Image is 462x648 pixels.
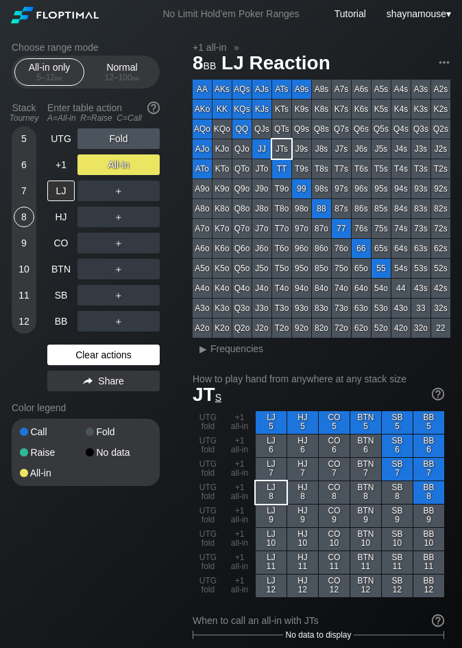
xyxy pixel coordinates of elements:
[193,179,212,198] div: A9o
[352,179,371,198] div: 96s
[272,199,291,218] div: T8o
[77,154,160,175] div: All-in
[332,259,351,278] div: 75o
[252,219,271,238] div: J7o
[411,279,430,298] div: 43s
[437,55,452,70] img: ellipsis.fd386fe8.svg
[431,159,450,178] div: T2s
[252,239,271,258] div: J6o
[256,435,287,457] div: LJ 6
[272,100,291,119] div: KTs
[292,299,311,318] div: 93o
[292,139,311,159] div: J9s
[193,199,212,218] div: A8o
[194,340,212,357] div: ▸
[319,505,350,527] div: CO 9
[292,239,311,258] div: 96o
[252,100,271,119] div: KJs
[193,299,212,318] div: A3o
[232,80,252,99] div: AQs
[272,179,291,198] div: T9o
[352,319,371,338] div: 62o
[256,411,287,434] div: LJ 5
[312,100,331,119] div: K8s
[287,435,318,457] div: HJ 6
[411,199,430,218] div: 83s
[391,159,411,178] div: T4s
[411,179,430,198] div: 93s
[193,373,444,384] h2: How to play hand from anywhere at any stack size
[47,207,75,227] div: HJ
[224,481,255,504] div: +1 all-in
[431,100,450,119] div: K2s
[350,505,381,527] div: BTN 9
[372,299,391,318] div: 53o
[47,371,160,391] div: Share
[382,505,413,527] div: SB 9
[12,397,160,419] div: Color legend
[352,279,371,298] div: 64o
[14,128,34,149] div: 5
[224,551,255,574] div: +1 all-in
[193,159,212,178] div: ATo
[413,551,444,574] div: BB 11
[287,528,318,551] div: HJ 10
[391,179,411,198] div: 94s
[232,100,252,119] div: KQs
[391,239,411,258] div: 64s
[193,80,212,99] div: AA
[83,378,93,385] img: share.864f2f62.svg
[212,100,232,119] div: KK
[411,119,430,139] div: Q3s
[219,53,332,76] span: LJ Reaction
[391,299,411,318] div: 43o
[14,233,34,253] div: 9
[287,551,318,574] div: HJ 11
[6,113,42,123] div: Tourney
[232,319,252,338] div: Q2o
[335,8,366,19] a: Tutorial
[382,551,413,574] div: SB 11
[292,159,311,178] div: T9s
[212,119,232,139] div: KQo
[292,100,311,119] div: K9s
[47,233,75,253] div: CO
[350,528,381,551] div: BTN 10
[411,299,430,318] div: 33
[212,319,232,338] div: K2o
[319,458,350,481] div: CO 7
[312,119,331,139] div: Q8s
[312,199,331,218] div: 88
[224,435,255,457] div: +1 all-in
[20,468,86,478] div: All-in
[226,42,246,53] span: »
[215,389,221,404] span: s
[350,458,381,481] div: BTN 7
[212,259,232,278] div: K5o
[372,119,391,139] div: Q5s
[372,279,391,298] div: 54o
[77,181,160,201] div: ＋
[332,199,351,218] div: 87s
[212,179,232,198] div: K9o
[382,458,413,481] div: SB 7
[372,219,391,238] div: 75s
[232,179,252,198] div: Q9o
[272,259,291,278] div: T5o
[193,615,444,626] div: When to call an all-in with JTs
[287,411,318,434] div: HJ 5
[232,239,252,258] div: Q6o
[312,279,331,298] div: 84o
[319,435,350,457] div: CO 6
[391,259,411,278] div: 54s
[292,119,311,139] div: Q9s
[12,42,160,53] h2: Choose range mode
[287,458,318,481] div: HJ 7
[232,119,252,139] div: QQ
[287,481,318,504] div: HJ 8
[77,259,160,279] div: ＋
[332,299,351,318] div: 73o
[372,179,391,198] div: 95s
[132,73,140,82] span: bb
[372,139,391,159] div: J5s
